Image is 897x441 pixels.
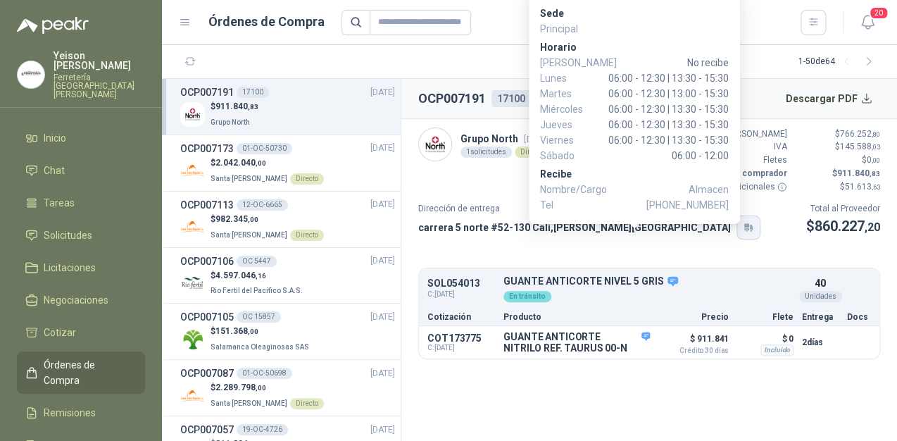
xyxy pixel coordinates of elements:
[540,182,729,197] p: Nombre/Cargo
[596,86,729,101] span: 06:00 - 12:30 | 13:00 - 15:30
[540,55,596,70] span: [PERSON_NAME]
[256,159,266,167] span: ,00
[703,167,787,180] p: Cobro al comprador
[180,327,205,352] img: Company Logo
[503,331,650,354] p: GUANTE ANTICORTE NITRILO REF. TAURUS 00-N
[180,383,205,408] img: Company Logo
[796,180,880,194] p: $
[370,311,395,324] span: [DATE]
[737,313,793,321] p: Flete
[540,197,729,213] p: Tel
[540,117,596,132] span: Jueves
[796,140,880,154] p: $
[460,147,512,158] div: 1 solicitudes
[427,344,495,352] span: C: [DATE]
[248,328,258,335] span: ,00
[180,271,205,295] img: Company Logo
[802,334,839,351] p: 2 días
[17,254,145,281] a: Licitaciones
[703,154,787,167] p: Fletes
[806,202,880,216] p: Total al Proveedor
[837,168,880,178] span: 911.840
[540,86,596,101] span: Martes
[427,278,495,289] p: SOL054013
[737,330,793,347] p: $ 0
[180,309,234,325] h3: OCP007105
[815,218,880,235] span: 860.227
[211,343,309,351] span: Salamanca Oleaginosas SAS
[596,101,729,117] span: 06:00 - 12:30 | 13:30 - 15:30
[180,141,234,156] h3: OCP007173
[237,424,288,435] div: 19-OC-4726
[418,202,760,216] p: Dirección de entrega
[872,130,880,138] span: ,80
[215,326,258,336] span: 151.368
[796,128,880,141] p: $
[802,313,839,321] p: Entrega
[703,140,787,154] p: IVA
[237,199,288,211] div: 12-OC-6665
[215,101,258,111] span: 911.840
[237,368,292,379] div: 01-OC-50698
[872,156,880,164] span: ,00
[540,166,729,182] p: Recibe
[180,159,205,183] img: Company Logo
[211,399,287,407] span: Santa [PERSON_NAME]
[596,70,729,86] span: 06:00 - 12:30 | 13:30 - 15:30
[215,158,266,168] span: 2.042.040
[215,214,258,224] span: 982.345
[54,51,145,70] p: Yeison [PERSON_NAME]
[211,381,324,395] p: $
[370,86,395,99] span: [DATE]
[180,366,395,410] a: OCP00708701-OC-50698[DATE] Company Logo$2.289.798,00Santa [PERSON_NAME]Directo
[540,21,729,37] p: Principal
[845,182,880,192] span: 51.613
[44,163,65,178] span: Chat
[503,313,650,321] p: Producto
[840,129,880,139] span: 766.252
[596,117,729,132] span: 06:00 - 12:30 | 13:30 - 15:30
[796,167,880,180] p: $
[847,313,871,321] p: Docs
[17,352,145,394] a: Órdenes de Compra
[865,220,880,234] span: ,20
[460,131,552,147] p: Grupo North
[540,101,596,117] span: Miércoles
[215,383,266,392] span: 2.289.798
[815,275,826,291] p: 40
[596,148,729,163] span: 06:00 - 12:00
[658,330,729,354] p: $ 911.841
[703,180,787,194] p: Adicionales
[703,128,787,141] p: [PERSON_NAME]
[778,85,881,113] button: Descargar PDF
[17,17,89,34] img: Logo peakr
[290,398,324,409] div: Directo
[427,313,495,321] p: Cotización
[17,190,145,216] a: Tareas
[290,173,324,185] div: Directo
[180,309,395,354] a: OCP007105OC 15857[DATE] Company Logo$151.368,00Salamanca Oleaginosas SAS
[180,254,395,298] a: OCP007106OC 5447[DATE] Company Logo$4.597.046,16Rio Fertil del Pacífico S.A.S.
[180,141,395,185] a: OCP00717301-OC-50730[DATE] Company Logo$2.042.040,00Santa [PERSON_NAME]Directo
[796,154,880,167] p: $
[540,70,596,86] span: Lunes
[540,39,729,55] p: Horario
[180,85,234,100] h3: OCP007191
[248,216,258,223] span: ,00
[256,384,266,392] span: ,00
[419,128,451,161] img: Company Logo
[540,148,596,163] span: Sábado
[596,55,729,70] span: No recibe
[180,102,205,127] img: Company Logo
[370,423,395,437] span: [DATE]
[211,213,324,226] p: $
[491,90,531,107] div: 17100
[540,6,729,21] p: Sede
[237,143,292,154] div: 01-OC-50730
[44,228,92,243] span: Solicitudes
[806,216,880,237] p: $
[44,357,132,388] span: Órdenes de Compra
[596,132,729,148] span: 06:00 - 12:30 | 13:30 - 15:30
[370,254,395,268] span: [DATE]
[515,147,548,158] div: Directo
